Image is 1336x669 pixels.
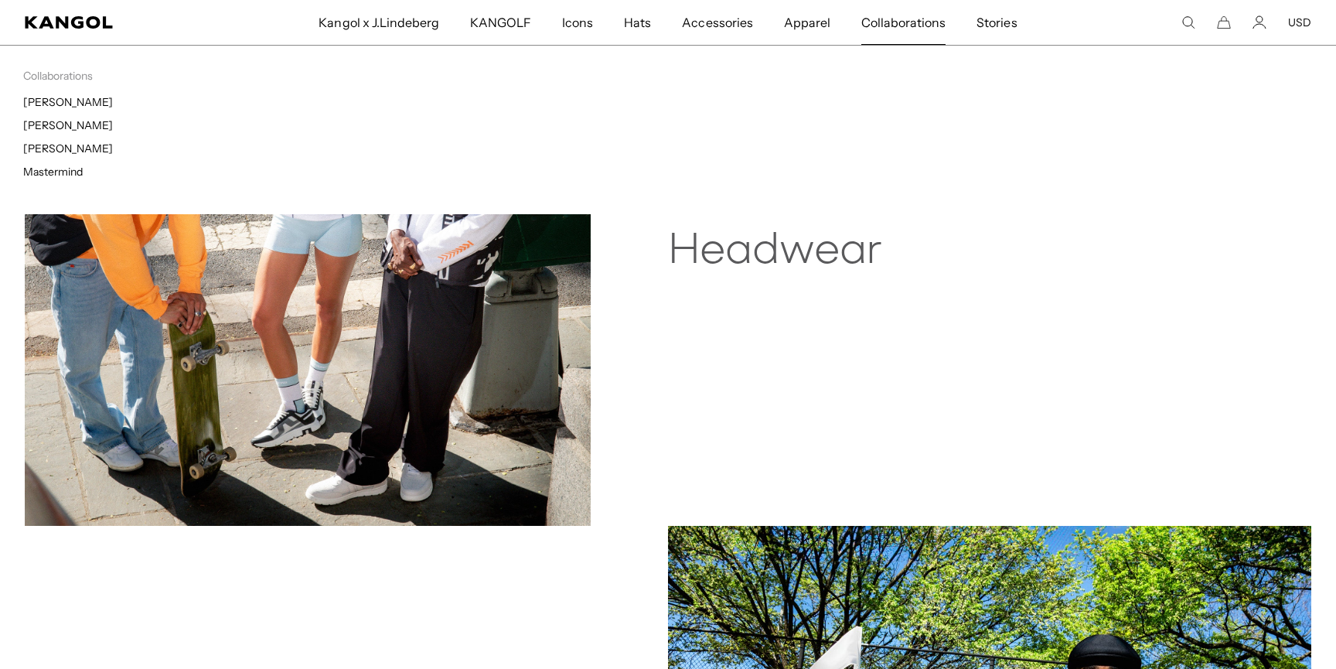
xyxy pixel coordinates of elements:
[23,69,668,83] p: Collaborations
[1252,15,1266,29] a: Account
[1288,15,1311,29] button: USD
[668,227,1112,277] h2: Headwear
[23,142,113,155] a: [PERSON_NAME]
[23,165,83,179] a: Mastermind
[23,118,113,132] a: [PERSON_NAME]
[23,95,113,109] a: [PERSON_NAME]
[1217,15,1231,29] button: Cart
[1181,15,1195,29] summary: Search here
[25,16,210,29] a: Kangol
